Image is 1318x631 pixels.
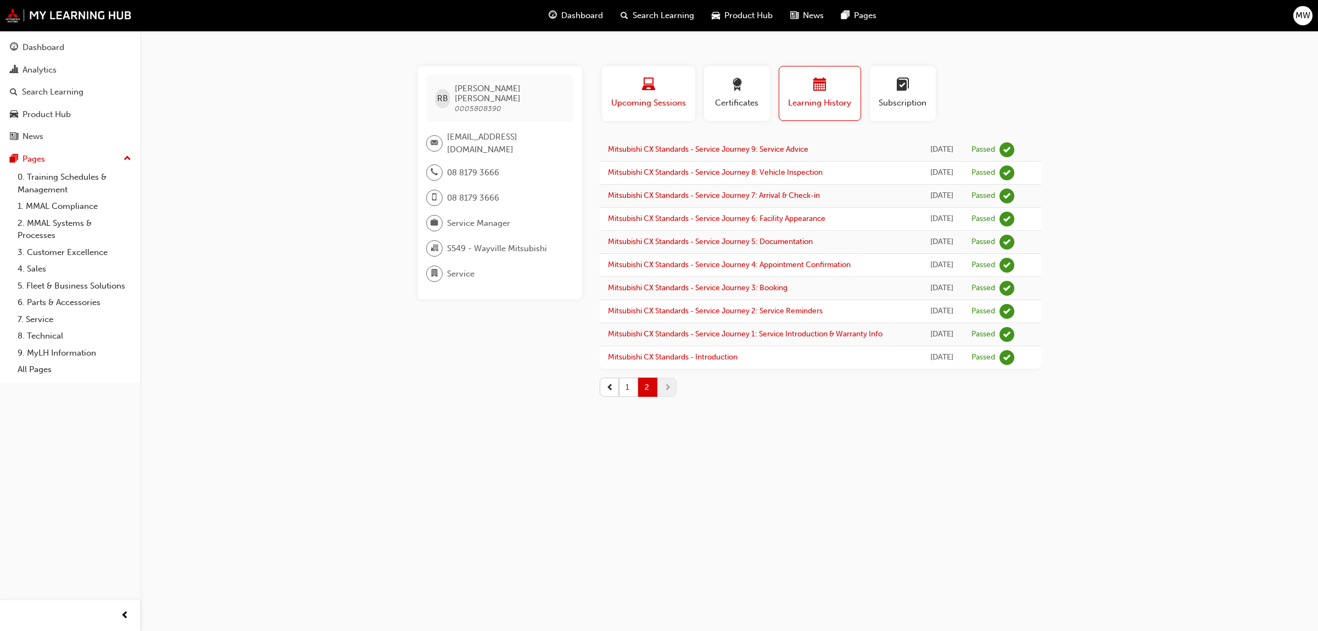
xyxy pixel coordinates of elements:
div: Mon Oct 16 2023 14:59:26 GMT+1030 (Australian Central Daylight Time) [928,213,955,225]
a: Mitsubishi CX Standards - Service Journey 2: Service Reminders [608,306,823,315]
span: news-icon [10,132,18,142]
a: car-iconProduct Hub [703,4,781,27]
div: Mon Oct 16 2023 15:36:43 GMT+1030 (Australian Central Daylight Time) [928,190,955,202]
span: learningRecordVerb_PASS-icon [999,281,1014,296]
span: mobile-icon [431,191,438,205]
span: Certificates [712,97,762,109]
a: Search Learning [4,82,136,102]
div: Passed [971,352,995,363]
a: Mitsubishi CX Standards - Service Journey 9: Service Advice [608,145,808,154]
button: Certificates [704,66,770,121]
a: Mitsubishi CX Standards - Service Journey 4: Appointment Confirmation [608,260,851,269]
span: Subscription [878,97,928,109]
span: next-icon [664,381,672,393]
span: learningRecordVerb_PASS-icon [999,350,1014,365]
span: [PERSON_NAME] [PERSON_NAME] [455,84,564,103]
span: learningRecordVerb_PASS-icon [999,327,1014,342]
span: 08 8179 3666 [447,192,499,204]
span: prev-icon [121,609,129,623]
div: Mon Oct 16 2023 12:42:43 GMT+1030 (Australian Central Daylight Time) [928,328,955,341]
div: Dashboard [23,41,64,54]
span: Service [447,268,474,280]
span: Service Manager [447,217,510,230]
span: learningplan-icon [896,78,909,93]
button: Subscription [870,66,936,121]
span: 0005808390 [455,104,501,113]
button: DashboardAnalyticsSearch LearningProduct HubNews [4,35,136,149]
span: S549 - Wayville Mitsubishi [447,242,547,255]
a: Mitsubishi CX Standards - Service Journey 5: Documentation [608,237,813,246]
a: 9. MyLH Information [13,345,136,362]
span: award-icon [730,78,744,93]
div: Analytics [23,64,57,76]
a: Mitsubishi CX Standards - Service Journey 7: Arrival & Check-in [608,191,820,200]
a: Mitsubishi CX Standards - Service Journey 3: Booking [608,283,788,292]
span: [EMAIL_ADDRESS][DOMAIN_NAME] [447,131,565,156]
a: 4. Sales [13,261,136,278]
span: search-icon [621,9,628,23]
div: Mon Oct 16 2023 13:21:26 GMT+1030 (Australian Central Daylight Time) [928,282,955,295]
button: Pages [4,149,136,169]
a: 8. Technical [13,328,136,345]
span: guage-icon [10,43,18,53]
div: Product Hub [23,108,71,121]
span: News [803,9,824,22]
span: Search Learning [633,9,694,22]
div: Mon Oct 16 2023 14:01:55 GMT+1030 (Australian Central Daylight Time) [928,259,955,272]
span: MW [1295,9,1310,22]
div: Mon Oct 16 2023 13:06:33 GMT+1030 (Australian Central Daylight Time) [928,305,955,318]
a: 3. Customer Excellence [13,244,136,261]
span: Upcoming Sessions [610,97,687,109]
span: pages-icon [10,154,18,164]
span: briefcase-icon [431,216,438,230]
span: learningRecordVerb_PASS-icon [999,304,1014,319]
span: pages-icon [841,9,850,23]
a: Product Hub [4,104,136,125]
div: Mon Oct 16 2023 14:25:26 GMT+1030 (Australian Central Daylight Time) [928,236,955,248]
span: learningRecordVerb_PASS-icon [999,258,1014,273]
button: 2 [638,378,657,397]
div: Passed [971,329,995,340]
span: Product Hub [724,9,773,22]
div: Passed [971,191,995,201]
span: learningRecordVerb_PASS-icon [999,142,1014,157]
span: 08 8179 3666 [447,167,499,179]
span: up-icon [124,152,131,166]
div: Mon Oct 16 2023 12:04:05 GMT+1030 (Australian Central Daylight Time) [928,351,955,364]
img: mmal [5,8,132,23]
button: Learning History [779,66,861,121]
a: news-iconNews [781,4,833,27]
div: Mon Oct 16 2023 15:50:59 GMT+1030 (Australian Central Daylight Time) [928,167,955,179]
span: search-icon [10,87,18,97]
a: Analytics [4,60,136,80]
button: prev-icon [600,378,619,397]
span: Learning History [788,97,852,109]
a: Mitsubishi CX Standards - Service Journey 6: Facility Appearance [608,214,825,223]
span: guage-icon [549,9,557,23]
span: email-icon [431,136,438,151]
a: Mitsubishi CX Standards - Service Journey 1: Service Introduction & Warranty Info [608,329,883,339]
div: Passed [971,306,995,317]
a: guage-iconDashboard [540,4,612,27]
a: 7. Service [13,311,136,328]
div: News [23,130,43,143]
span: car-icon [10,110,18,120]
span: learningRecordVerb_PASS-icon [999,165,1014,180]
div: Mon Oct 16 2023 15:59:58 GMT+1030 (Australian Central Daylight Time) [928,143,955,156]
a: 1. MMAL Compliance [13,198,136,215]
a: 2. MMAL Systems & Processes [13,215,136,244]
a: 5. Fleet & Business Solutions [13,278,136,295]
span: learningRecordVerb_PASS-icon [999,212,1014,226]
span: Dashboard [561,9,603,22]
span: Pages [854,9,876,22]
a: search-iconSearch Learning [612,4,703,27]
div: Passed [971,237,995,247]
span: chart-icon [10,65,18,75]
button: MW [1293,6,1313,25]
span: laptop-icon [642,78,655,93]
div: Passed [971,214,995,224]
a: pages-iconPages [833,4,885,27]
span: car-icon [712,9,720,23]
